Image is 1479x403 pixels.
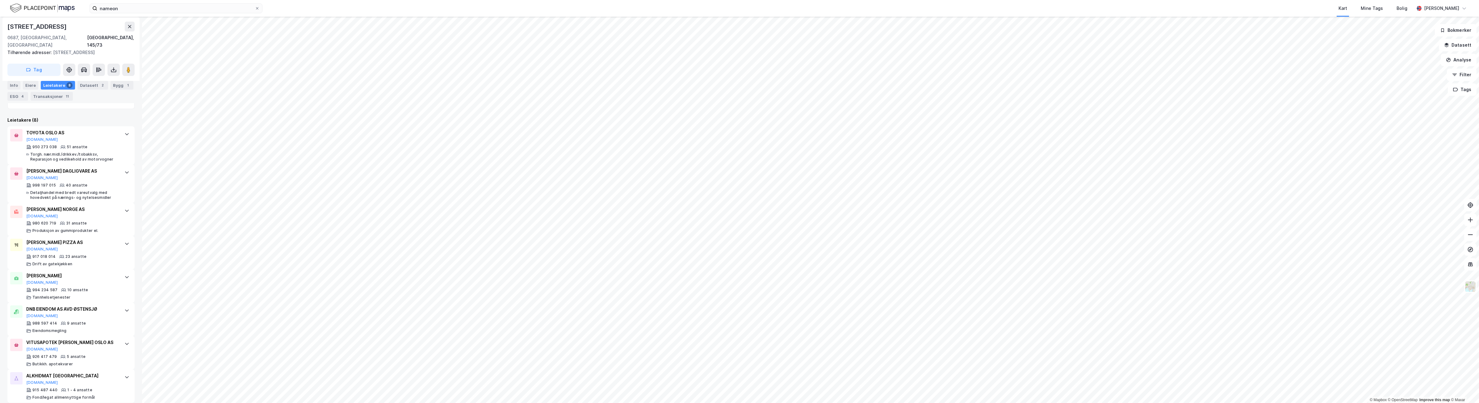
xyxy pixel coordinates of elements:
[1388,398,1418,402] a: OpenStreetMap
[125,82,131,88] div: 1
[66,221,87,226] div: 31 ansatte
[1397,5,1407,12] div: Bolig
[67,288,88,292] div: 10 ansatte
[67,354,86,359] div: 5 ansatte
[26,137,58,142] button: [DOMAIN_NAME]
[7,34,87,49] div: 0687, [GEOGRAPHIC_DATA], [GEOGRAPHIC_DATA]
[65,254,86,259] div: 23 ansatte
[26,347,58,352] button: [DOMAIN_NAME]
[32,145,57,149] div: 950 273 038
[32,228,98,233] div: Produksjon av gummiprodukter el.
[64,93,70,99] div: 11
[19,93,26,99] div: 4
[111,81,133,90] div: Bygg
[32,262,72,267] div: Drift av gatekjøkken
[26,247,58,252] button: [DOMAIN_NAME]
[1361,5,1383,12] div: Mine Tags
[67,388,92,393] div: 1 - 4 ansatte
[32,388,57,393] div: 915 487 440
[1448,83,1477,96] button: Tags
[97,4,255,13] input: Søk på adresse, matrikkel, gårdeiere, leietakere eller personer
[1370,398,1387,402] a: Mapbox
[1441,54,1477,66] button: Analyse
[1419,398,1450,402] a: Improve this map
[32,221,56,226] div: 980 620 719
[1448,373,1479,403] iframe: Chat Widget
[26,372,118,380] div: ALKHIDMAT [GEOGRAPHIC_DATA]
[7,49,130,56] div: [STREET_ADDRESS]
[78,81,108,90] div: Datasett
[7,22,68,31] div: [STREET_ADDRESS]
[26,313,58,318] button: [DOMAIN_NAME]
[23,81,38,90] div: Eiere
[26,280,58,285] button: [DOMAIN_NAME]
[67,321,86,326] div: 9 ansatte
[1339,5,1347,12] div: Kart
[7,64,61,76] button: Tag
[7,81,20,90] div: Info
[1439,39,1477,51] button: Datasett
[26,305,118,313] div: DNB EIENDOM AS AVD ØSTENSJØ
[32,328,66,333] div: Eiendomsmegling
[66,183,87,188] div: 40 ansatte
[26,339,118,346] div: VITUSAPOTEK [PERSON_NAME] OSLO AS
[32,321,57,326] div: 988 597 414
[26,167,118,175] div: [PERSON_NAME] DAGLIGVARE AS
[32,362,73,367] div: Butikkh. apotekvarer
[32,395,95,400] div: Fond/legat allmennyttige formål
[26,272,118,279] div: [PERSON_NAME]
[26,206,118,213] div: [PERSON_NAME] NORGE AS
[32,254,56,259] div: 917 018 014
[30,152,118,162] div: Torgh. nær.midl./drikkev./tobakksv, Reparasjon og vedlikehold av motorvogner
[31,92,73,101] div: Transaksjoner
[1435,24,1477,36] button: Bokmerker
[87,34,135,49] div: [GEOGRAPHIC_DATA], 145/73
[26,214,58,219] button: [DOMAIN_NAME]
[26,380,58,385] button: [DOMAIN_NAME]
[99,82,106,88] div: 2
[66,82,73,88] div: 8
[7,50,53,55] span: Tilhørende adresser:
[7,116,135,124] div: Leietakere (8)
[41,81,75,90] div: Leietakere
[32,183,56,188] div: 998 197 015
[32,354,57,359] div: 926 417 479
[26,129,118,136] div: TOYOTA OSLO AS
[32,288,57,292] div: 994 234 587
[10,3,75,14] img: logo.f888ab2527a4732fd821a326f86c7f29.svg
[7,92,28,101] div: ESG
[26,239,118,246] div: [PERSON_NAME] PIZZA AS
[30,190,118,200] div: Detaljhandel med bredt vareutvalg med hovedvekt på nærings- og nytelsesmidler
[1464,281,1476,292] img: Z
[26,175,58,180] button: [DOMAIN_NAME]
[1447,69,1477,81] button: Filter
[67,145,87,149] div: 51 ansatte
[1424,5,1459,12] div: [PERSON_NAME]
[32,295,71,300] div: Tannhelsetjenester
